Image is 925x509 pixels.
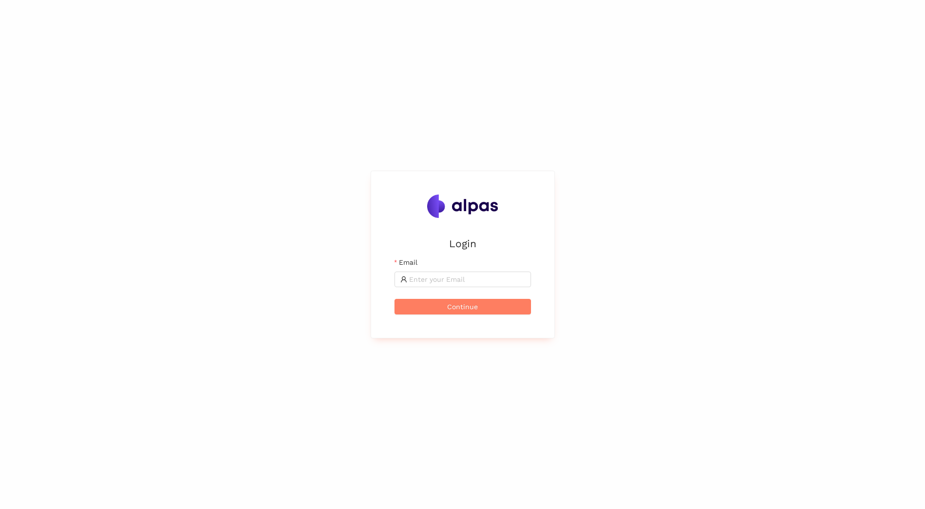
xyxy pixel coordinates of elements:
[409,274,525,285] input: Email
[394,235,531,252] h2: Login
[427,195,498,218] img: Alpas.ai Logo
[394,299,531,314] button: Continue
[394,257,417,268] label: Email
[400,276,407,283] span: user
[447,301,478,312] span: Continue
